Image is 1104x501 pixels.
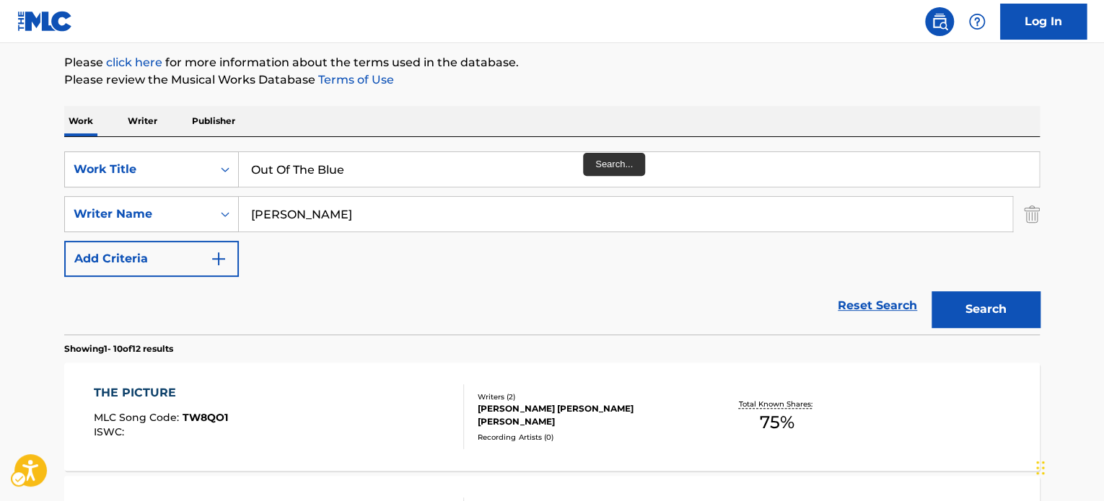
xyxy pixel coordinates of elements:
[1024,196,1040,232] img: Delete Criterion
[1000,4,1087,40] a: Log In
[64,71,1040,89] p: Please review the Musical Works Database
[968,13,986,30] img: help
[239,152,1039,187] input: Search...
[64,151,1040,334] form: Search Form
[760,409,794,435] span: 75 %
[74,205,203,223] div: Writer Name
[478,402,696,428] div: [PERSON_NAME] [PERSON_NAME] [PERSON_NAME]
[94,384,228,402] div: THE PICTURE
[478,391,696,402] div: Writers ( 2 )
[188,106,240,136] p: Publisher
[315,73,394,87] a: Terms of Use
[1036,446,1045,489] div: Drag
[94,425,128,438] span: ISWC :
[239,197,1012,231] input: Search...
[931,13,948,30] img: search
[106,56,162,69] a: Music industry terminology | mechanical licensing collective
[210,250,227,267] img: 9d2ae6d4665cec9f34b9.svg
[183,411,228,424] span: TW8QO1
[64,54,1040,71] p: Please for more information about the terms used in the database.
[64,106,97,136] p: Work
[1032,432,1104,501] div: Chat Widget
[64,363,1040,471] a: THE PICTUREMLC Song Code:TW8QO1ISWC:Writers (2)[PERSON_NAME] [PERSON_NAME] [PERSON_NAME]Recording...
[74,161,203,178] div: Work Title
[738,399,815,409] p: Total Known Shares:
[64,342,173,355] p: Showing 1 - 10 of 12 results
[94,411,183,424] span: MLC Song Code :
[478,432,696,443] div: Recording Artists ( 0 )
[17,11,73,32] img: MLC Logo
[123,106,162,136] p: Writer
[64,241,239,277] button: Add Criteria
[831,290,924,322] a: Reset Search
[1032,432,1104,501] iframe: Hubspot Iframe
[932,291,1040,327] button: Search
